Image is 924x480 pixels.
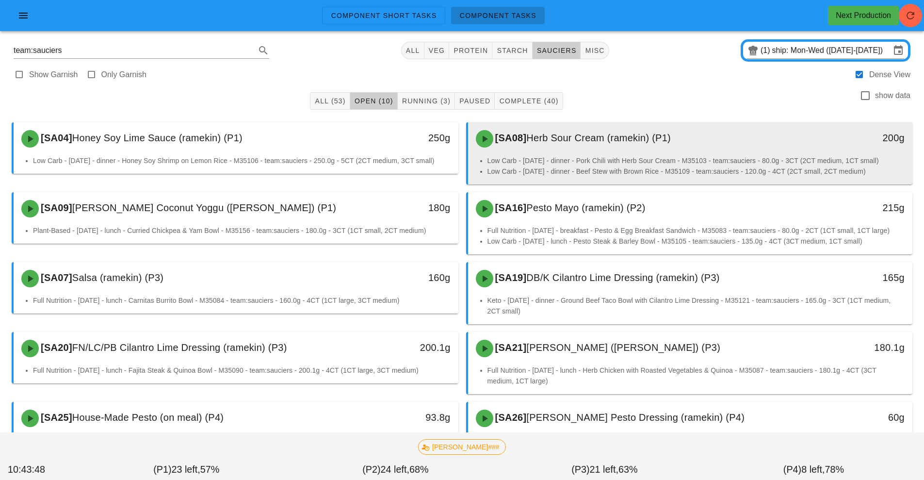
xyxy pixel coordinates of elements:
span: Running (3) [402,97,451,105]
button: All (53) [310,92,350,110]
button: Running (3) [398,92,455,110]
label: Show Garnish [29,70,78,80]
button: veg [424,42,450,59]
div: 60g [806,410,905,425]
span: [SA09] [39,202,72,213]
button: All [401,42,424,59]
span: Honey Soy Lime Sauce (ramekin) (P1) [72,132,243,143]
li: Low Carb - [DATE] - dinner - Beef Stew with Brown Rice - M35109 - team:sauciers - 120.0g - 4CT (2... [487,166,905,177]
div: 215g [806,200,905,215]
span: misc [584,47,604,54]
button: starch [492,42,532,59]
span: [SA19] [493,272,527,283]
span: [SA20] [39,342,72,353]
div: 10:43:48 [6,461,82,479]
span: Salsa (ramekin) (P3) [72,272,163,283]
span: [PERSON_NAME]### [424,440,500,454]
span: [SA07] [39,272,72,283]
li: Keto - [DATE] - dinner - Ground Beef Taco Bowl with Cilantro Lime Dressing - M35121 - team:saucie... [487,295,905,316]
span: Pesto Mayo (ramekin) (P2) [526,202,645,213]
span: [SA21] [493,342,527,353]
li: Plant-Based - [DATE] - lunch - Curried Chickpea & Yam Bowl - M35156 - team:sauciers - 180.0g - 3C... [33,225,451,236]
span: DB/K Cilantro Lime Dressing (ramekin) (P3) [526,272,719,283]
span: protein [453,47,488,54]
div: 180g [352,200,450,215]
button: Complete (40) [495,92,563,110]
span: All (53) [314,97,345,105]
span: [SA08] [493,132,527,143]
div: 200.1g [352,340,450,355]
label: Dense View [869,70,910,80]
span: [SA04] [39,132,72,143]
div: (P1) 57% [82,461,291,479]
div: Next Production [836,10,891,21]
div: (P4) 78% [709,461,918,479]
div: 200g [806,130,905,146]
span: Paused [459,97,490,105]
a: Component Short Tasks [322,7,445,24]
span: 21 left, [590,464,618,475]
span: 24 left, [381,464,409,475]
li: Low Carb - [DATE] - lunch - Pesto Steak & Barley Bowl - M35105 - team:sauciers - 135.0g - 4CT (3C... [487,236,905,247]
span: [PERSON_NAME] ([PERSON_NAME]) (P3) [526,342,720,353]
li: Full Nutrition - [DATE] - breakfast - Pesto & Egg Breakfast Sandwich - M35083 - team:sauciers - 8... [487,225,905,236]
li: Low Carb - [DATE] - dinner - Honey Soy Shrimp on Lemon Rice - M35106 - team:sauciers - 250.0g - 5... [33,155,451,166]
label: Only Garnish [101,70,146,80]
span: 8 left, [801,464,825,475]
span: [PERSON_NAME] Coconut Yoggu ([PERSON_NAME]) (P1) [72,202,336,213]
div: 165g [806,270,905,285]
span: Complete (40) [499,97,558,105]
span: Component Short Tasks [330,12,437,19]
span: Open (10) [354,97,393,105]
span: [SA25] [39,412,72,423]
span: 23 left, [171,464,200,475]
span: starch [496,47,528,54]
li: Full Nutrition - [DATE] - lunch - Fajita Steak & Quinoa Bowl - M35090 - team:sauciers - 200.1g - ... [33,365,451,376]
div: 250g [352,130,450,146]
div: (P2) 68% [291,461,500,479]
span: [PERSON_NAME] Pesto Dressing (ramekin) (P4) [526,412,745,423]
button: Open (10) [350,92,398,110]
div: (1) [761,46,772,55]
span: FN/LC/PB Cilantro Lime Dressing (ramekin) (P3) [72,342,287,353]
span: Herb Sour Cream (ramekin) (P1) [526,132,671,143]
span: Component Tasks [459,12,536,19]
li: Full Nutrition - [DATE] - lunch - Herb Chicken with Roasted Vegetables & Quinoa - M35087 - team:s... [487,365,905,386]
div: 160g [352,270,450,285]
button: protein [449,42,492,59]
div: (P3) 63% [500,461,709,479]
span: sauciers [536,47,577,54]
label: show data [875,91,910,100]
a: Component Tasks [451,7,545,24]
button: sauciers [533,42,581,59]
div: 180.1g [806,340,905,355]
div: 93.8g [352,410,450,425]
span: [SA26] [493,412,527,423]
button: Paused [455,92,495,110]
li: Low Carb - [DATE] - dinner - Pork Chili with Herb Sour Cream - M35103 - team:sauciers - 80.0g - 3... [487,155,905,166]
span: veg [428,47,445,54]
span: All [405,47,420,54]
li: Full Nutrition - [DATE] - lunch - Carnitas Burrito Bowl - M35084 - team:sauciers - 160.0g - 4CT (... [33,295,451,306]
span: [SA16] [493,202,527,213]
span: House-Made Pesto (on meal) (P4) [72,412,224,423]
button: misc [581,42,609,59]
